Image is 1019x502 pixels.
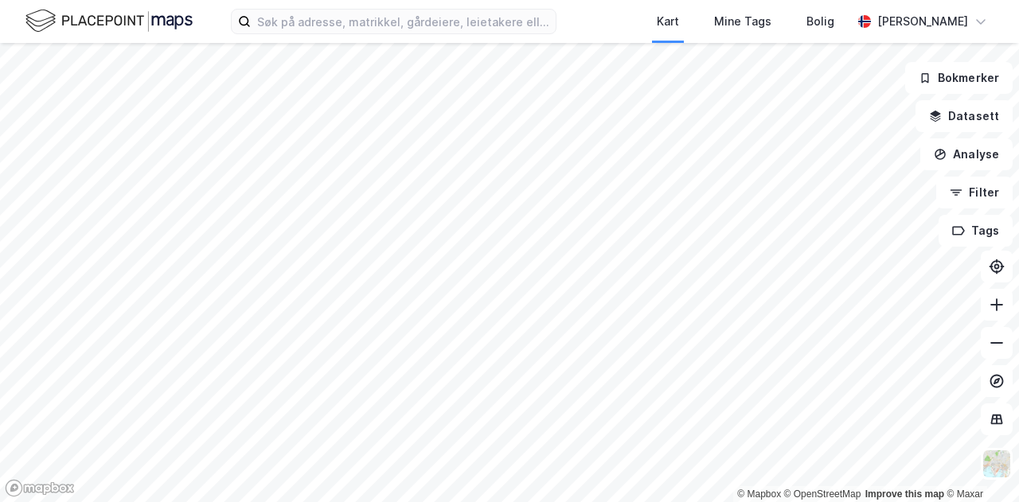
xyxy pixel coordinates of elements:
[251,10,556,33] input: Søk på adresse, matrikkel, gårdeiere, leietakere eller personer
[905,62,1013,94] button: Bokmerker
[936,177,1013,208] button: Filter
[737,488,781,500] a: Mapbox
[25,7,193,35] img: logo.f888ab2527a4732fd821a326f86c7f29.svg
[916,100,1013,132] button: Datasett
[939,426,1019,502] div: Kontrollprogram for chat
[5,479,75,497] a: Mapbox homepage
[806,12,834,31] div: Bolig
[877,12,968,31] div: [PERSON_NAME]
[939,426,1019,502] iframe: Chat Widget
[784,488,861,500] a: OpenStreetMap
[657,12,679,31] div: Kart
[714,12,771,31] div: Mine Tags
[865,488,944,500] a: Improve this map
[920,138,1013,170] button: Analyse
[939,215,1013,247] button: Tags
